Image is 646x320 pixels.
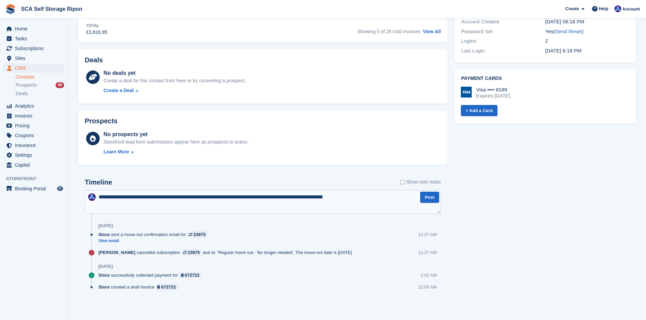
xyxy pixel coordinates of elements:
div: Visa •••• 8189 [476,87,510,93]
a: menu [3,184,64,193]
span: Prospects [16,82,37,88]
a: menu [3,63,64,73]
div: created a draft invoice [98,284,181,290]
a: menu [3,150,64,160]
div: Last Login [461,47,545,55]
span: Help [599,5,608,12]
div: Password Set [461,28,545,36]
div: [DATE] [98,223,113,229]
span: Sites [15,54,56,63]
span: Showing 5 of 26 total invoices [357,29,420,34]
div: Storefront lead form submissions appear here as prospects to action. [103,138,249,146]
span: Pricing [15,121,56,130]
img: Visa Logo [461,87,472,98]
span: Home [15,24,56,34]
h2: Timeline [85,178,112,186]
a: Deals [16,90,64,97]
a: 672722 [179,272,201,278]
span: Stora [98,284,110,290]
div: 2 [545,37,629,45]
div: 12:00 AM [418,284,437,290]
h2: Prospects [85,117,118,125]
div: 11:27 AM [418,249,437,256]
div: 23975 [188,249,200,256]
div: [DATE] [98,264,113,269]
a: Send Reset [555,28,582,34]
span: ( ) [553,28,583,34]
span: Invoices [15,111,56,121]
a: Prospects 49 [16,82,64,89]
a: Learn More [103,148,249,155]
a: View All [423,29,441,34]
button: Post [420,192,439,203]
div: £3,816.85 [86,29,107,36]
div: Expires [DATE] [476,93,510,99]
span: Deals [16,90,28,97]
span: Create [565,5,579,12]
a: Contacts [16,74,64,80]
span: Coupons [15,131,56,140]
a: menu [3,34,64,43]
a: menu [3,101,64,111]
div: Create a deal for this contact from here or by converting a prospect. [103,77,246,84]
img: Sarah Race [88,193,96,201]
div: 11:27 AM [418,231,437,238]
a: menu [3,131,64,140]
div: 23975 [193,231,205,238]
a: menu [3,141,64,150]
span: Capital [15,160,56,170]
span: Analytics [15,101,56,111]
a: menu [3,160,64,170]
div: Learn More [103,148,129,155]
a: Preview store [56,185,64,193]
div: successfully collected payment for [98,272,204,278]
div: Create a Deal [103,87,134,94]
input: Show only notes [400,178,405,186]
div: Account Created [461,18,545,26]
a: Create a Deal [103,87,246,94]
div: 672722 [185,272,199,278]
a: menu [3,121,64,130]
span: Settings [15,150,56,160]
span: Storefront [6,175,67,182]
a: menu [3,44,64,53]
div: No deals yet [103,69,246,77]
div: Total [86,23,107,29]
div: No prospects yet [103,130,249,138]
span: Insurance [15,141,56,150]
div: [DATE] 06:18 PM [545,18,629,26]
time: 2023-08-25 17:18:53 UTC [545,48,582,54]
div: cancelled subscription due to: 'Regular move out - No longer needed'. The move-out date is [DATE] [98,249,355,256]
a: View email [98,238,211,244]
div: Yes [545,28,629,36]
span: Stora [98,272,110,278]
span: Booking Portal [15,184,56,193]
a: menu [3,24,64,34]
div: 49 [56,82,64,88]
a: 672722 [156,284,178,290]
img: Sarah Race [614,5,621,12]
a: 23975 [187,231,207,238]
h2: Payment cards [461,76,629,81]
div: 1:02 AM [420,272,437,278]
span: Account [622,6,640,13]
span: Subscriptions [15,44,56,53]
h2: Deals [85,56,103,64]
span: CRM [15,63,56,73]
a: menu [3,54,64,63]
div: sent a move-out confirmation email for [98,231,211,238]
a: 23975 [181,249,201,256]
span: Tasks [15,34,56,43]
label: Show only notes [400,178,441,186]
div: 672722 [161,284,176,290]
span: Stora [98,231,110,238]
a: + Add a Card [461,105,497,116]
div: Logins [461,37,545,45]
a: SCA Self Storage Ripon [18,3,85,15]
img: stora-icon-8386f47178a22dfd0bd8f6a31ec36ba5ce8667c1dd55bd0f319d3a0aa187defe.svg [5,4,16,14]
a: menu [3,111,64,121]
span: [PERSON_NAME] [98,249,135,256]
